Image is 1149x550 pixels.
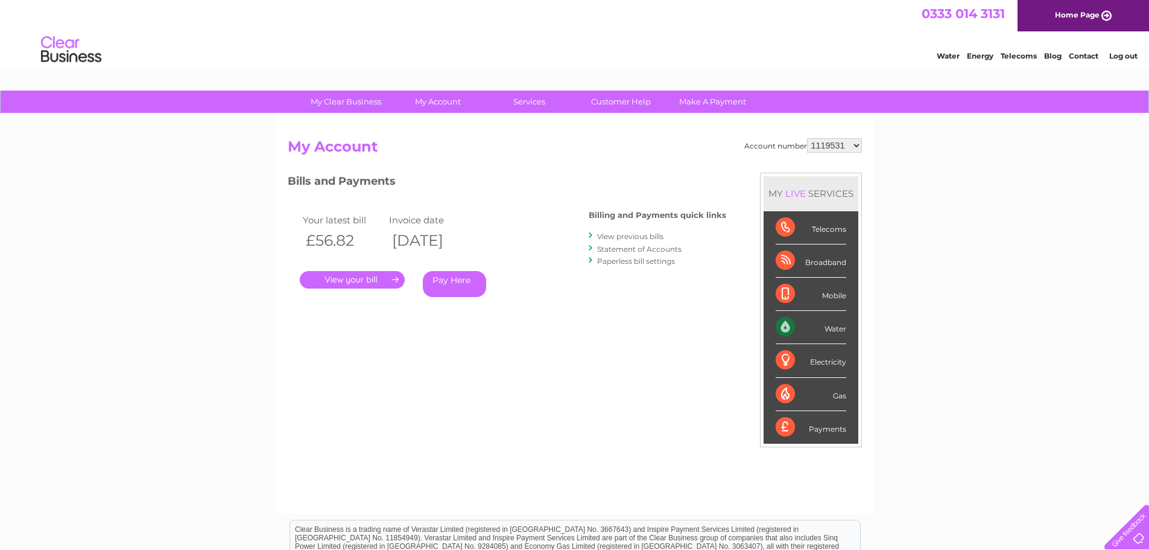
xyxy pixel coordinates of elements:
[776,278,846,311] div: Mobile
[480,91,579,113] a: Services
[1044,51,1062,60] a: Blog
[597,257,675,266] a: Paperless bill settings
[290,7,860,59] div: Clear Business is a trading name of Verastar Limited (registered in [GEOGRAPHIC_DATA] No. 3667643...
[776,211,846,245] div: Telecoms
[589,211,726,220] h4: Billing and Payments quick links
[922,6,1005,21] a: 0333 014 3131
[300,228,387,253] th: £56.82
[783,188,808,199] div: LIVE
[597,232,663,241] a: View previous bills
[571,91,671,113] a: Customer Help
[776,344,846,377] div: Electricity
[663,91,762,113] a: Make A Payment
[288,138,862,161] h2: My Account
[967,51,993,60] a: Energy
[776,311,846,344] div: Water
[386,228,473,253] th: [DATE]
[1001,51,1037,60] a: Telecoms
[288,173,726,194] h3: Bills and Payments
[597,245,682,254] a: Statement of Accounts
[388,91,487,113] a: My Account
[386,212,473,228] td: Invoice date
[776,245,846,278] div: Broadband
[296,91,396,113] a: My Clear Business
[1069,51,1098,60] a: Contact
[744,138,862,153] div: Account number
[776,378,846,411] div: Gas
[423,271,486,297] a: Pay Here
[937,51,960,60] a: Water
[40,31,102,68] img: logo.png
[300,271,405,289] a: .
[776,411,846,444] div: Payments
[300,212,387,228] td: Your latest bill
[1109,51,1138,60] a: Log out
[764,176,858,211] div: MY SERVICES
